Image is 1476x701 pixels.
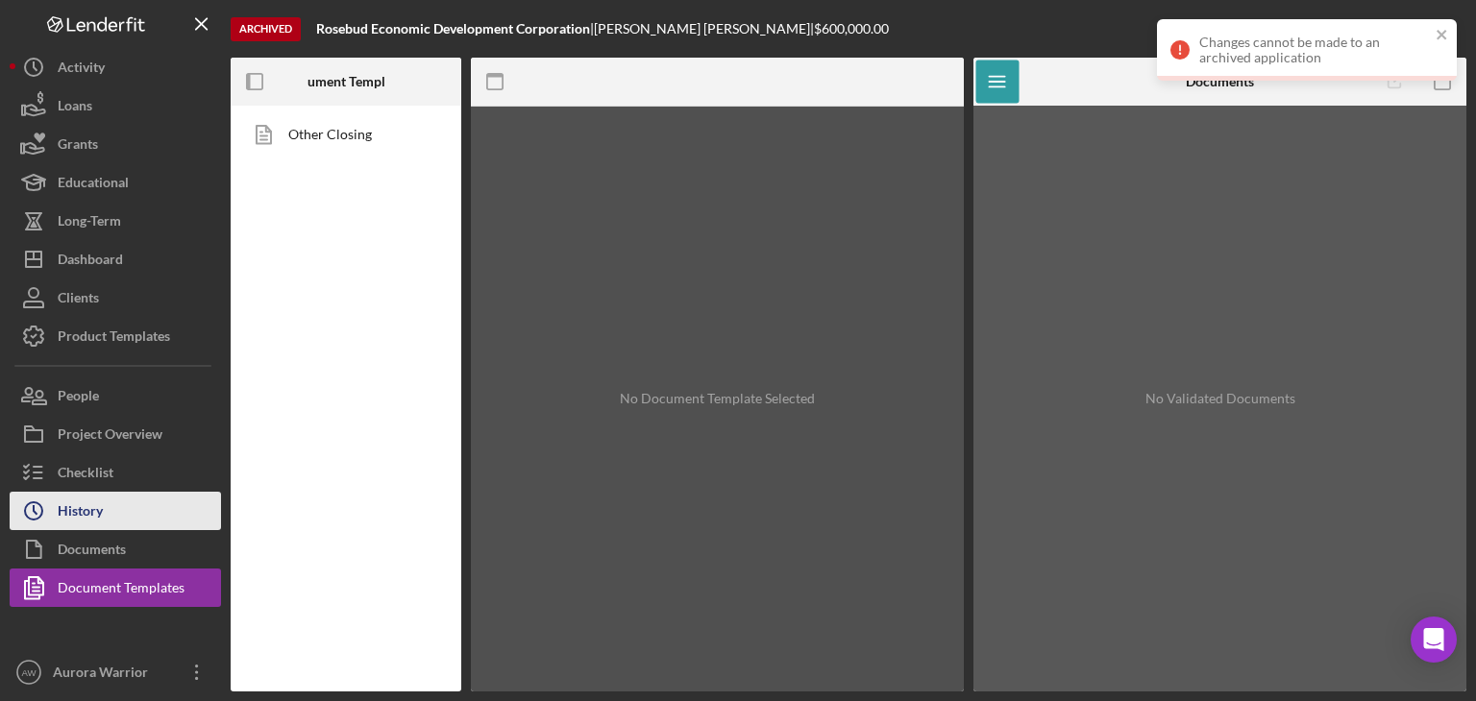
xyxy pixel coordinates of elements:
[10,317,221,355] button: Product Templates
[58,317,170,360] div: Product Templates
[10,530,221,568] button: Documents
[58,163,129,206] div: Educational
[58,530,126,573] div: Documents
[283,74,409,89] b: Document Templates
[10,86,221,125] button: Loans
[48,653,173,696] div: Aurora Warrior
[231,17,301,41] div: Archived
[814,21,895,36] div: $600,000.00
[10,453,221,492] button: Checklist
[594,21,814,36] div: [PERSON_NAME] [PERSON_NAME] |
[10,48,221,86] button: Activity
[316,21,594,36] div: |
[1411,616,1457,663] div: Open Intercom Messenger
[240,115,442,154] a: Other Closing
[58,376,99,420] div: People
[10,653,221,691] button: AWAurora Warrior
[10,568,221,607] button: Document Templates
[10,415,221,453] button: Project Overview
[58,48,105,91] div: Activity
[10,240,221,278] button: Dashboard
[58,415,162,458] div: Project Overview
[21,667,37,678] text: AW
[58,568,184,612] div: Document Templates
[58,453,113,496] div: Checklist
[471,107,964,691] div: No Document Template Selected
[58,278,99,322] div: Clients
[316,20,590,36] b: Rosebud Economic Development Corporation
[58,240,123,283] div: Dashboard
[10,163,221,202] button: Educational
[1199,35,1430,65] div: Changes cannot be made to an archived application
[10,376,221,415] button: People
[10,202,221,240] button: Long-Term
[10,492,221,530] button: History
[58,86,92,130] div: Loans
[10,278,221,317] button: Clients
[58,492,103,535] div: History
[10,125,221,163] button: Grants
[58,125,98,168] div: Grants
[983,115,1457,682] div: No Validated Documents
[1436,27,1449,45] button: close
[58,202,121,245] div: Long-Term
